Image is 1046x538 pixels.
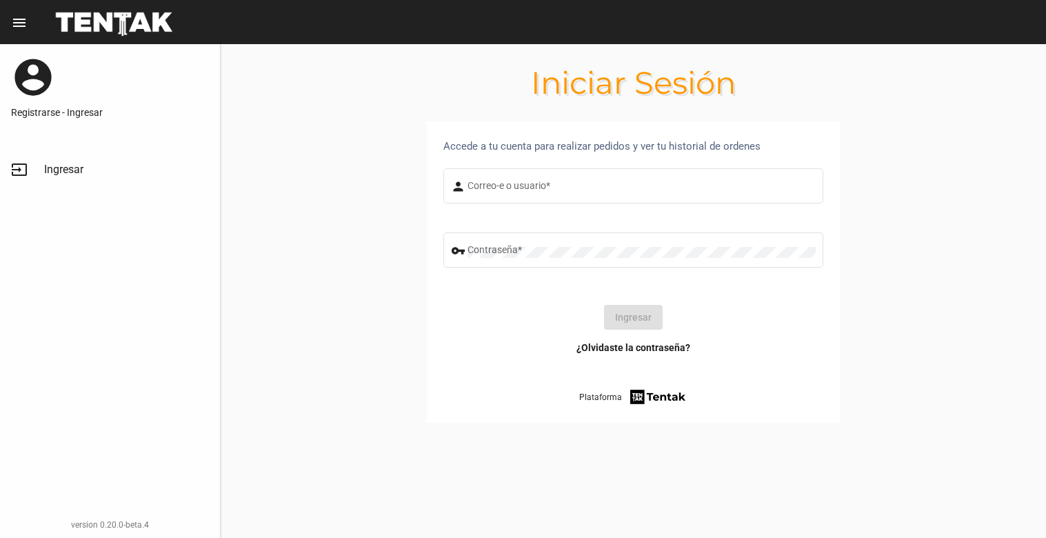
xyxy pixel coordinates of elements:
[11,161,28,178] mat-icon: input
[11,106,209,119] a: Registrarse - Ingresar
[579,388,687,406] a: Plataforma
[628,388,687,406] img: tentak-firm.png
[11,55,55,99] mat-icon: account_circle
[576,341,690,355] a: ¿Olvidaste la contraseña?
[579,390,622,404] span: Plataforma
[11,14,28,31] mat-icon: menu
[11,518,209,532] div: version 0.20.0-beta.4
[44,163,83,177] span: Ingresar
[443,138,823,155] div: Accede a tu cuenta para realizar pedidos y ver tu historial de ordenes
[451,179,467,195] mat-icon: person
[221,72,1046,94] h1: Iniciar Sesión
[451,243,467,259] mat-icon: vpn_key
[604,305,663,330] button: Ingresar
